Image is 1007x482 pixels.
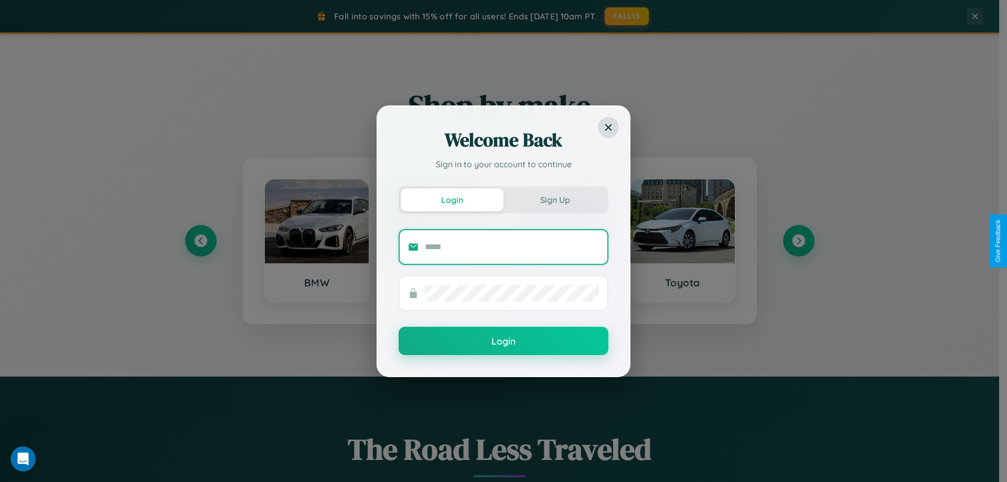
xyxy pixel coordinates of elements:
div: Give Feedback [994,220,1002,262]
iframe: Intercom live chat [10,446,36,472]
button: Login [399,327,608,355]
button: Login [401,188,504,211]
button: Sign Up [504,188,606,211]
p: Sign in to your account to continue [399,158,608,170]
h2: Welcome Back [399,127,608,153]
